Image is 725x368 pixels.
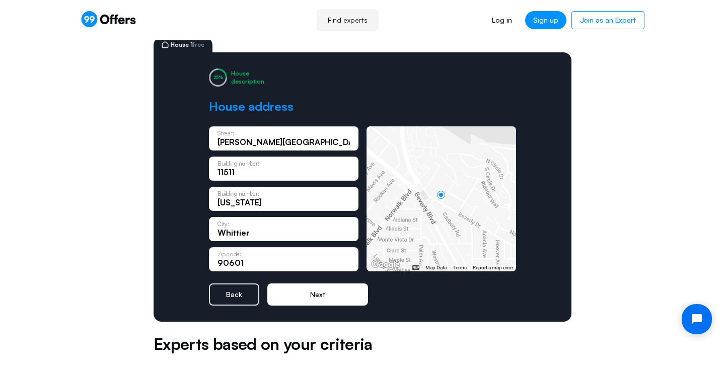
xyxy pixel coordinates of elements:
button: Map Data [425,264,447,271]
a: Report a map error [473,265,513,270]
h2: House address [209,99,294,114]
a: Terms (opens in new tab) [453,265,467,270]
button: Next [267,283,368,306]
p: Zip code: [217,251,241,257]
a: Log in [484,11,520,29]
button: Back [209,283,259,306]
img: Google [369,258,402,271]
a: Find experts [317,9,379,31]
iframe: Tidio Chat [673,296,720,343]
p: City: [217,221,229,227]
p: Building number: [217,161,259,166]
div: House description [231,69,264,85]
span: free [193,41,204,48]
p: Building number: [217,191,259,196]
button: Keyboard shortcuts [412,264,419,271]
span: House 1 [171,42,204,48]
a: Join as an Expert [571,11,644,29]
p: Street: [217,130,234,136]
h5: Experts based on your criteria [154,332,571,356]
a: Sign up [525,11,566,29]
a: Open this area in Google Maps (opens a new window) [369,258,402,271]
